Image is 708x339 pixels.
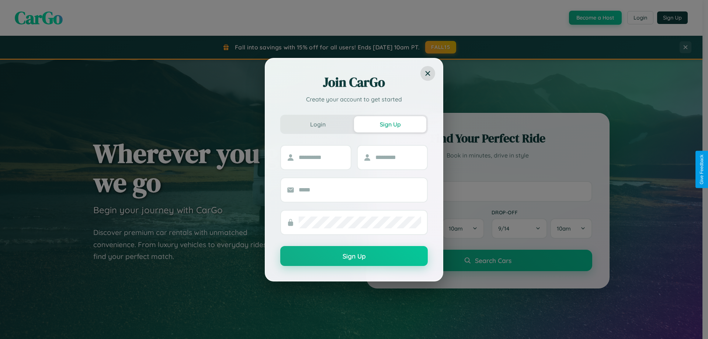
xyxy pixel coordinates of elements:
p: Create your account to get started [280,95,428,104]
div: Give Feedback [699,155,704,184]
button: Login [282,116,354,132]
button: Sign Up [354,116,426,132]
h2: Join CarGo [280,73,428,91]
button: Sign Up [280,246,428,266]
